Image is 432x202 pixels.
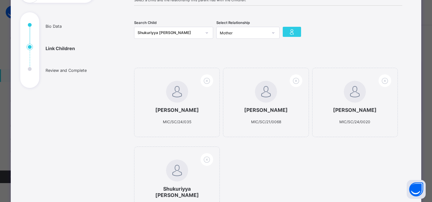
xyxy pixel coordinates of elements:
[236,107,296,113] span: [PERSON_NAME]
[255,81,277,103] img: default.svg
[344,81,366,103] img: default.svg
[216,20,250,25] span: Select Relationship
[166,159,188,182] img: default.svg
[166,81,188,103] img: default.svg
[134,20,157,25] span: Search Child
[220,31,268,35] div: Mother
[147,107,207,113] span: [PERSON_NAME]
[407,180,426,199] button: Open asap
[147,186,207,198] span: Shukuriyya [PERSON_NAME]
[163,119,191,124] span: MIC/SC/24/035
[339,119,370,124] span: MIC/SC/24/0020
[138,30,201,36] div: Shukuriyya [PERSON_NAME]
[325,107,385,113] span: [PERSON_NAME]
[251,119,281,124] span: MIC/SC/21/0068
